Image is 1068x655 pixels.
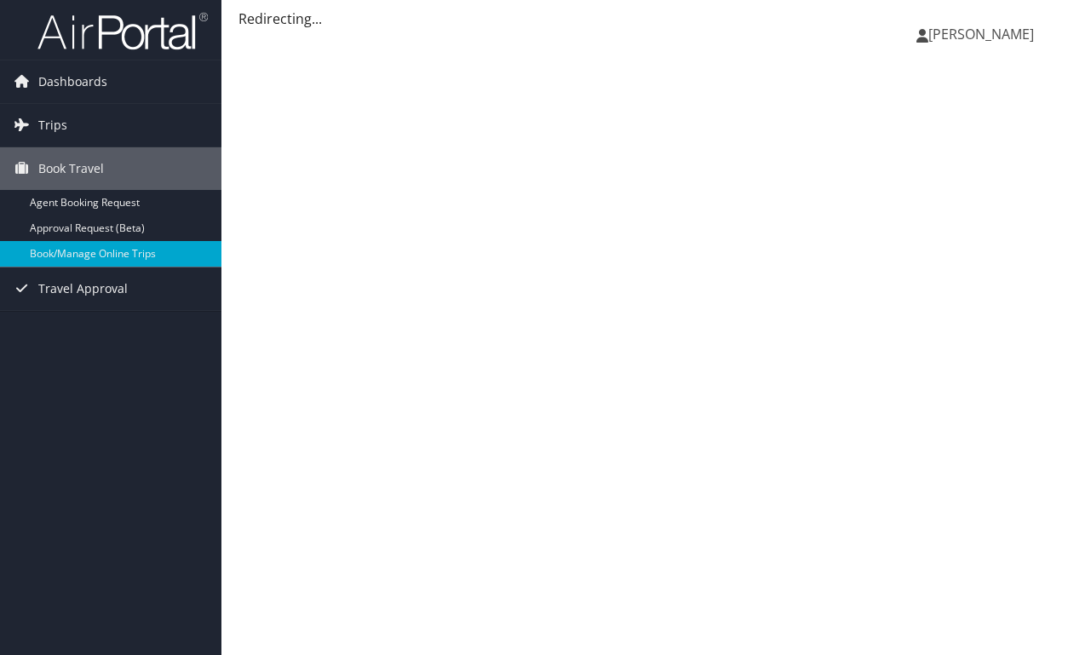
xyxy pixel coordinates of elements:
[916,9,1051,60] a: [PERSON_NAME]
[38,60,107,103] span: Dashboards
[928,25,1034,43] span: [PERSON_NAME]
[38,147,104,190] span: Book Travel
[38,104,67,147] span: Trips
[37,11,208,51] img: airportal-logo.png
[38,267,128,310] span: Travel Approval
[238,9,1051,29] div: Redirecting...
